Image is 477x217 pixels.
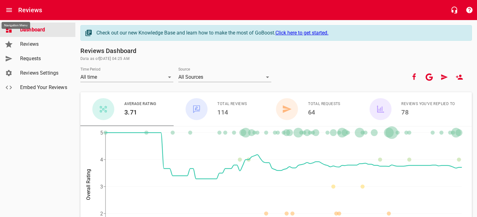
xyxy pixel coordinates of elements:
div: All Sources [178,72,271,82]
tspan: 5 [100,130,103,136]
span: Dashboard [20,26,68,34]
button: Your google account is connected [422,70,437,85]
label: Time Period [80,67,100,71]
h6: Reviews Dashboard [80,46,472,56]
h6: 78 [402,107,455,117]
tspan: 2 [100,211,103,217]
button: Open drawer [2,3,17,18]
span: Requests [20,55,68,62]
span: Average Rating [124,101,156,107]
h6: 3.71 [124,107,156,117]
h6: 64 [308,107,340,117]
span: Reviews Settings [20,69,68,77]
tspan: 3 [100,184,103,190]
a: Click here to get started. [275,30,328,36]
span: Data as of [DATE] 04:25 AM [80,56,472,62]
h6: Reviews [18,5,42,15]
button: Live Chat [447,3,462,18]
div: All time [80,72,173,82]
span: Embed Your Reviews [20,84,68,91]
span: Reviews [20,40,68,48]
button: Support Portal [462,3,477,18]
h6: 114 [218,107,247,117]
tspan: 4 [100,157,103,163]
span: Total Reviews [218,101,247,107]
button: Your Facebook account is connected [407,70,422,85]
tspan: Overall Rating [85,169,91,200]
div: Check out our new Knowledge Base and learn how to make the most of GoBoost. [96,29,465,37]
span: Total Requests [308,101,340,107]
a: Request Review [437,70,452,85]
a: New User [452,70,467,85]
label: Source [178,67,190,71]
span: Reviews You've Replied To [402,101,455,107]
